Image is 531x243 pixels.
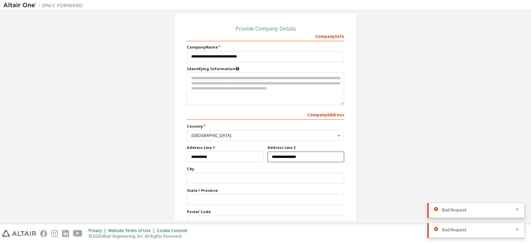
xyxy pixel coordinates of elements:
label: Postal Code [187,209,344,214]
img: instagram.svg [51,230,58,237]
div: Provide Company Details [187,27,344,31]
label: Address Line 1 [187,145,264,150]
div: Privacy [89,228,108,233]
img: Altair One [3,2,86,9]
label: City [187,166,344,172]
label: Country [187,124,344,129]
div: Website Terms of Use [108,228,157,233]
img: youtube.svg [73,230,83,237]
span: Bad Request [442,227,466,233]
img: altair_logo.svg [2,230,36,237]
label: State / Province [187,188,344,193]
label: Address Line 2 [267,145,344,150]
img: facebook.svg [40,230,47,237]
div: Company Address [187,109,344,120]
div: [GEOGRAPHIC_DATA] [191,134,336,138]
p: © 2025 Altair Engineering, Inc. All Rights Reserved. [89,233,191,239]
div: Cookie Consent [157,228,191,233]
img: linkedin.svg [62,230,69,237]
label: Company Name [187,45,344,50]
div: Company Info [187,31,344,41]
label: Please provide any information that will help our support team identify your company. Email and n... [187,66,344,71]
span: Bad Request [442,207,466,213]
